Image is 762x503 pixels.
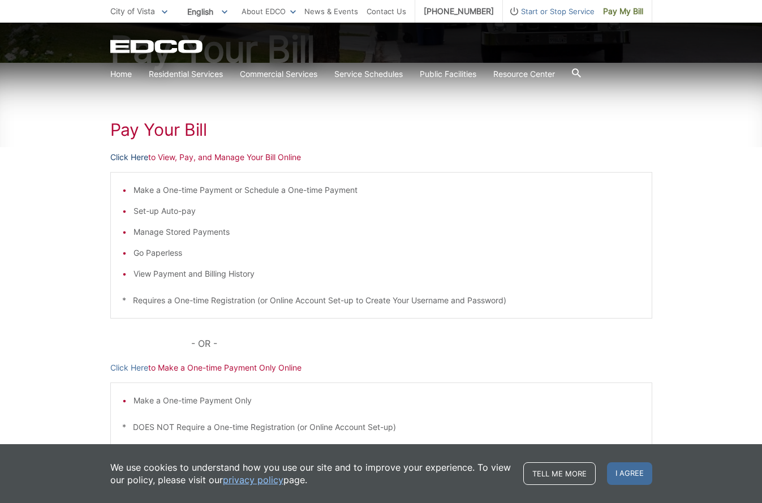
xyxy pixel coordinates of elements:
p: We use cookies to understand how you use our site and to improve your experience. To view our pol... [110,461,512,486]
h1: Pay Your Bill [110,119,652,140]
a: News & Events [304,5,358,18]
a: privacy policy [223,474,283,486]
p: * Requires a One-time Registration (or Online Account Set-up to Create Your Username and Password) [122,294,640,307]
li: Make a One-time Payment or Schedule a One-time Payment [134,184,640,196]
span: City of Vista [110,6,155,16]
a: Commercial Services [240,68,317,80]
span: English [179,2,236,21]
span: I agree [607,462,652,485]
p: to Make a One-time Payment Only Online [110,362,652,374]
a: Home [110,68,132,80]
li: Manage Stored Payments [134,226,640,238]
a: Service Schedules [334,68,403,80]
li: View Payment and Billing History [134,268,640,280]
a: EDCD logo. Return to the homepage. [110,40,204,53]
a: Public Facilities [420,68,476,80]
a: About EDCO [242,5,296,18]
li: Make a One-time Payment Only [134,394,640,407]
a: Click Here [110,151,148,164]
p: to View, Pay, and Manage Your Bill Online [110,151,652,164]
a: Contact Us [367,5,406,18]
a: Tell me more [523,462,596,485]
p: * DOES NOT Require a One-time Registration (or Online Account Set-up) [122,421,640,433]
span: Pay My Bill [603,5,643,18]
a: Click Here [110,362,148,374]
a: Residential Services [149,68,223,80]
li: Go Paperless [134,247,640,259]
a: Resource Center [493,68,555,80]
p: - OR - [191,336,652,351]
li: Set-up Auto-pay [134,205,640,217]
